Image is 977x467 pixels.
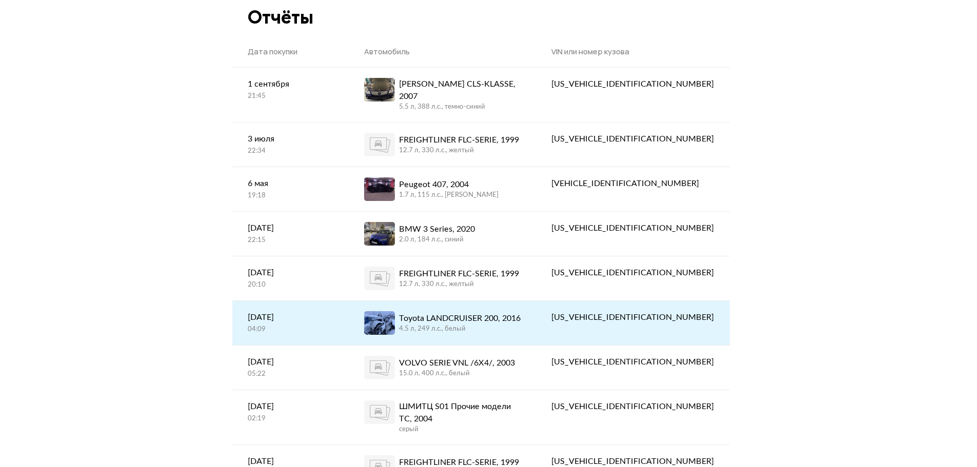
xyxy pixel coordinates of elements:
div: Toyota LANDCRUISER 200, 2016 [399,312,521,324]
div: 1.7 л, 115 л.c., [PERSON_NAME] [399,191,499,200]
div: VOLVO SERIE VNL /6X4/, 2003 [399,357,515,369]
div: 12.7 л, 330 л.c., желтый [399,146,519,155]
div: Дата покупки [248,47,333,57]
div: 3 июля [248,133,333,145]
div: [DATE] [248,311,333,323]
a: [US_VEHICLE_IDENTIFICATION_NUMBER] [536,301,729,334]
div: 04:09 [248,325,333,334]
a: [DATE]05:22 [232,346,349,389]
a: FREIGHTLINER FLC-SERIE, 199912.7 л, 330 л.c., желтый [349,256,536,300]
div: [PERSON_NAME] CLS-KLASSE, 2007 [399,78,521,103]
div: 22:15 [248,236,333,245]
a: VOLVO SERIE VNL /6X4/, 200315.0 л, 400 л.c., белый [349,346,536,390]
div: [US_VEHICLE_IDENTIFICATION_NUMBER] [551,222,714,234]
a: ШМИТЦ S01 Прочие модели ТС, 2004серый [349,390,536,444]
div: 6 мая [248,177,333,190]
a: [DATE]20:10 [232,256,349,300]
a: BMW 3 Series, 20202.0 л, 184 л.c., синий [349,212,536,256]
a: [DATE]02:19 [232,390,349,434]
div: 20:10 [248,280,333,290]
div: [US_VEHICLE_IDENTIFICATION_NUMBER] [551,133,714,145]
div: Peugeot 407, 2004 [399,178,499,191]
a: [US_VEHICLE_IDENTIFICATION_NUMBER] [536,346,729,378]
div: ШМИТЦ S01 Прочие модели ТС, 2004 [399,400,521,425]
div: [VEHICLE_IDENTIFICATION_NUMBER] [551,177,714,190]
div: [US_VEHICLE_IDENTIFICATION_NUMBER] [551,311,714,323]
a: [US_VEHICLE_IDENTIFICATION_NUMBER] [536,256,729,289]
a: 3 июля22:34 [232,123,349,166]
a: [PERSON_NAME] CLS-KLASSE, 20075.5 л, 388 л.c., темно-синий [349,68,536,122]
div: BMW 3 Series, 2020 [399,223,475,235]
a: [DATE]04:09 [232,301,349,344]
div: 05:22 [248,370,333,379]
div: FREIGHTLINER FLC-SERIE, 1999 [399,268,519,280]
div: [US_VEHICLE_IDENTIFICATION_NUMBER] [551,267,714,279]
div: FREIGHTLINER FLC-SERIE, 1999 [399,134,519,146]
div: Автомобиль [364,47,521,57]
div: 2.0 л, 184 л.c., синий [399,235,475,245]
div: 02:19 [248,414,333,423]
div: [DATE] [248,400,333,413]
div: 22:34 [248,147,333,156]
div: 15.0 л, 400 л.c., белый [399,369,515,378]
div: [US_VEHICLE_IDENTIFICATION_NUMBER] [551,400,714,413]
div: [DATE] [248,267,333,279]
div: VIN или номер кузова [551,47,714,57]
div: 4.5 л, 249 л.c., белый [399,324,521,334]
a: Toyota LANDCRUISER 200, 20164.5 л, 249 л.c., белый [349,301,536,345]
a: [VEHICLE_IDENTIFICATION_NUMBER] [536,167,729,200]
a: 1 сентября21:45 [232,68,349,111]
div: [US_VEHICLE_IDENTIFICATION_NUMBER] [551,78,714,90]
div: 21:45 [248,92,333,101]
a: [US_VEHICLE_IDENTIFICATION_NUMBER] [536,123,729,155]
div: [US_VEHICLE_IDENTIFICATION_NUMBER] [551,356,714,368]
a: [US_VEHICLE_IDENTIFICATION_NUMBER] [536,390,729,423]
div: серый [399,425,521,434]
a: Peugeot 407, 20041.7 л, 115 л.c., [PERSON_NAME] [349,167,536,211]
a: [US_VEHICLE_IDENTIFICATION_NUMBER] [536,212,729,245]
div: 1 сентября [248,78,333,90]
a: FREIGHTLINER FLC-SERIE, 199912.7 л, 330 л.c., желтый [349,123,536,167]
div: [DATE] [248,356,333,368]
a: [US_VEHICLE_IDENTIFICATION_NUMBER] [536,68,729,100]
a: [DATE]22:15 [232,212,349,255]
div: [DATE] [248,222,333,234]
div: 5.5 л, 388 л.c., темно-синий [399,103,521,112]
div: Отчёты [248,6,313,28]
div: 19:18 [248,191,333,200]
a: 6 мая19:18 [232,167,349,211]
div: 12.7 л, 330 л.c., желтый [399,280,519,289]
